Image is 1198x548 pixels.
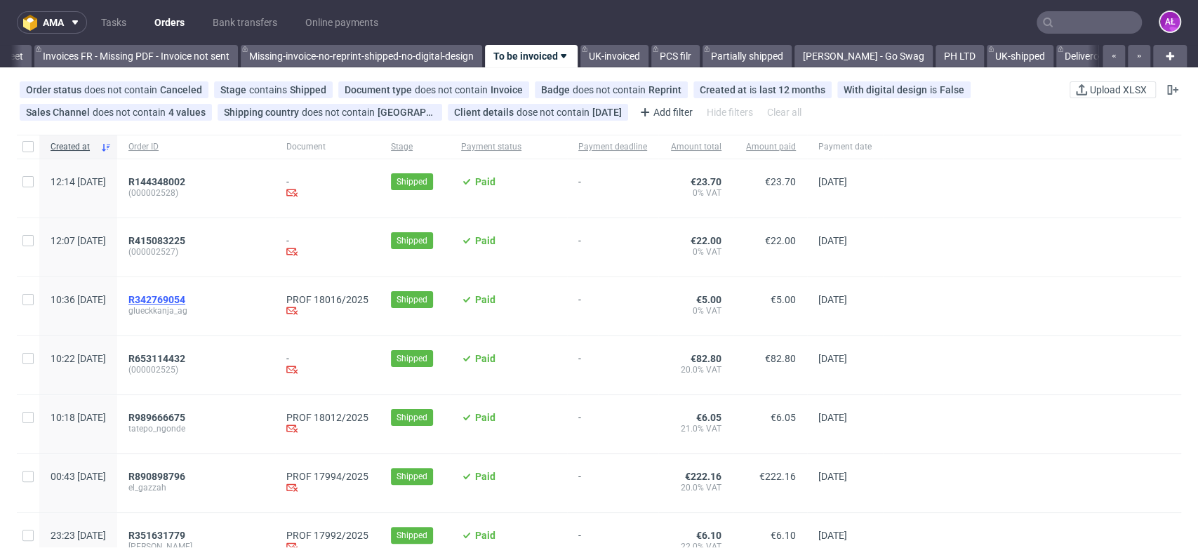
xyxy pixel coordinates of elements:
[703,45,792,67] a: Partially shipped
[696,412,721,423] span: €6.05
[648,84,681,95] div: Reprint
[397,529,427,542] span: Shipped
[128,176,185,187] span: R144348002
[670,482,721,493] span: 20.0% VAT
[517,107,592,118] span: dose not contain
[286,294,368,305] a: PROF 18016/2025
[818,294,847,305] span: [DATE]
[578,176,647,201] span: -
[475,235,495,246] span: Paid
[670,423,721,434] span: 21.0% VAT
[578,353,647,377] span: -
[844,84,930,95] span: With digital design
[128,235,185,246] span: R415083225
[128,176,188,187] a: R144348002
[818,176,847,187] span: [DATE]
[1087,85,1150,95] span: Upload XLSX
[43,18,64,27] span: ama
[51,353,106,364] span: 10:22 [DATE]
[146,11,193,34] a: Orders
[128,482,264,493] span: el_gazzah
[475,471,495,482] span: Paid
[51,412,106,423] span: 10:18 [DATE]
[290,84,326,95] div: Shipped
[750,84,759,95] span: is
[128,246,264,258] span: (000002527)
[168,107,206,118] div: 4 values
[475,353,495,364] span: Paid
[34,45,238,67] a: Invoices FR - Missing PDF - Invoice not sent
[1160,12,1180,32] figcaption: AŁ
[204,11,286,34] a: Bank transfers
[128,471,188,482] a: R890898796
[541,84,573,95] span: Badge
[51,176,106,187] span: 12:14 [DATE]
[930,84,940,95] span: is
[128,305,264,316] span: glueckkanja_ag
[491,84,523,95] div: Invoice
[378,107,436,118] div: [GEOGRAPHIC_DATA]
[651,45,700,67] a: PCS filr
[573,84,648,95] span: does not contain
[397,411,427,424] span: Shipped
[286,530,368,541] a: PROF 17992/2025
[771,530,796,541] span: €6.10
[241,45,482,67] a: Missing-invoice-no-reprint-shipped-no-digital-design
[286,412,368,423] a: PROF 18012/2025
[128,235,188,246] a: R415083225
[454,107,517,118] span: Client details
[696,530,721,541] span: €6.10
[128,294,185,305] span: R342769054
[475,530,495,541] span: Paid
[23,15,43,31] img: logo
[759,84,825,95] div: last 12 months
[220,84,249,95] span: Stage
[670,187,721,199] span: 0% VAT
[93,107,168,118] span: does not contain
[397,470,427,483] span: Shipped
[128,423,264,434] span: tatepo_ngonde
[794,45,933,67] a: [PERSON_NAME] - Go Swag
[286,471,368,482] a: PROF 17994/2025
[128,530,188,541] a: R351631779
[580,45,648,67] a: UK-invoiced
[475,294,495,305] span: Paid
[391,141,439,153] span: Stage
[818,471,847,482] span: [DATE]
[578,294,647,319] span: -
[759,471,796,482] span: €222.16
[691,235,721,246] span: €22.00
[51,294,106,305] span: 10:36 [DATE]
[415,84,491,95] span: does not contain
[297,11,387,34] a: Online payments
[771,412,796,423] span: €6.05
[765,176,796,187] span: €23.70
[461,141,556,153] span: Payment status
[1056,45,1143,67] a: Deliveroo orders
[936,45,984,67] a: PH LTD
[17,11,87,34] button: ama
[128,412,185,423] span: R989666675
[26,107,93,118] span: Sales Channel
[691,353,721,364] span: €82.80
[765,353,796,364] span: €82.80
[818,412,847,423] span: [DATE]
[249,84,290,95] span: contains
[592,107,622,118] div: [DATE]
[764,102,804,122] div: Clear all
[51,530,106,541] span: 23:23 [DATE]
[128,530,185,541] span: R351631779
[26,84,84,95] span: Order status
[160,84,202,95] div: Canceled
[51,471,106,482] span: 00:43 [DATE]
[286,176,368,201] div: -
[818,235,847,246] span: [DATE]
[704,102,756,122] div: Hide filters
[670,141,721,153] span: Amount total
[818,353,847,364] span: [DATE]
[345,84,415,95] span: Document type
[51,141,95,153] span: Created at
[940,84,964,95] div: False
[578,235,647,260] span: -
[696,294,721,305] span: €5.00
